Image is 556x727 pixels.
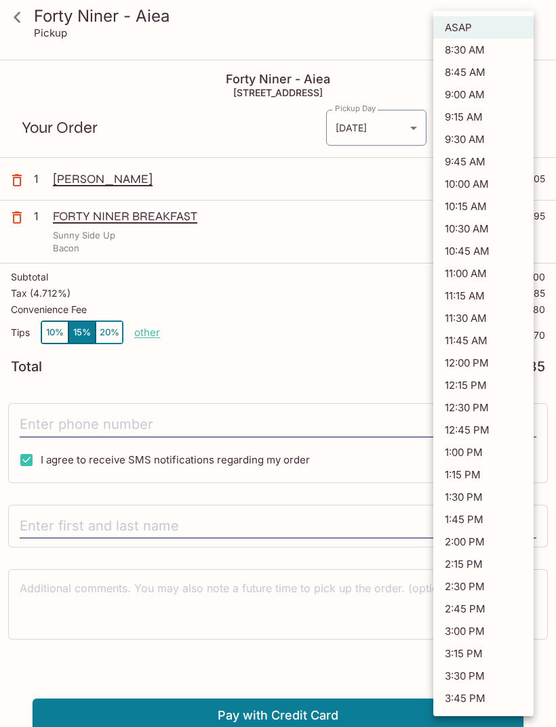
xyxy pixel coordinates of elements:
li: 3:15 PM [433,642,534,665]
li: 12:45 PM [433,419,534,441]
li: 2:00 PM [433,531,534,553]
li: 1:30 PM [433,486,534,508]
li: 10:15 AM [433,195,534,217]
li: 10:45 AM [433,240,534,262]
li: 9:45 AM [433,150,534,173]
li: 10:30 AM [433,217,534,240]
li: 1:45 PM [433,508,534,531]
li: 9:00 AM [433,83,534,106]
li: 11:30 AM [433,307,534,329]
li: 2:30 PM [433,575,534,598]
li: 10:00 AM [433,173,534,195]
li: 12:00 PM [433,352,534,374]
li: 2:45 PM [433,598,534,620]
li: ASAP [433,16,534,39]
li: 11:00 AM [433,262,534,285]
li: 11:15 AM [433,285,534,307]
li: 3:00 PM [433,620,534,642]
li: 2:15 PM [433,553,534,575]
li: 8:45 AM [433,61,534,83]
li: 3:30 PM [433,665,534,687]
li: 3:45 PM [433,687,534,709]
li: 8:30 AM [433,39,534,61]
li: 12:30 PM [433,396,534,419]
li: 1:00 PM [433,441,534,463]
li: 9:15 AM [433,106,534,128]
li: 11:45 AM [433,329,534,352]
li: 9:30 AM [433,128,534,150]
li: 12:15 PM [433,374,534,396]
li: 1:15 PM [433,463,534,486]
